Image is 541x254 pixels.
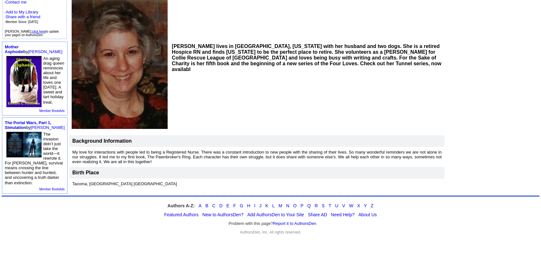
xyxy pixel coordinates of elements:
[286,203,289,208] a: N
[358,212,377,217] a: About Us
[254,203,255,208] a: I
[6,10,38,14] a: Add to My Library
[240,203,243,208] a: G
[342,203,345,208] a: V
[314,203,318,208] a: R
[205,203,208,208] a: B
[72,181,177,186] font: Tacoma, [GEOGRAPHIC_DATA] [GEOGRAPHIC_DATA]
[39,187,65,191] a: Member BookAds
[307,203,311,208] a: Q
[212,203,215,208] a: C
[168,203,195,208] strong: Authors A-Z:
[6,14,40,19] a: Share with a friend
[164,212,198,217] a: Featured Authors
[331,212,354,217] a: Need Help?
[259,203,261,208] a: J
[4,10,40,24] font: · · ·
[39,109,65,113] a: Member BookAds
[329,203,331,208] a: T
[247,203,250,208] a: H
[247,212,304,217] a: Add AuthorsDen to Your Site
[233,203,236,208] a: F
[322,203,325,208] a: S
[5,30,59,37] font: [PERSON_NAME], to update your pages on AuthorsDen.
[227,203,229,208] a: E
[72,138,132,144] b: Background Information
[5,44,24,54] a: Mother Asphodel
[203,212,243,217] a: New to AuthorsDen?
[371,203,374,208] a: Z
[219,203,222,208] a: D
[364,203,367,208] a: Y
[6,56,42,107] img: 74856.jpeg
[2,230,539,234] div: AuthorsDen, Inc. All rights reserved.
[293,203,297,208] a: O
[5,44,62,54] font: by
[273,221,316,226] a: Report it to AuthorsDen
[349,203,353,208] a: W
[5,120,65,130] font: by
[308,212,327,217] a: Share AD
[72,150,442,164] font: My love for interactions with people led to being a Registered Nurse. There was a constant introd...
[43,56,64,105] font: An aging drag queen reminisces about her life and loves one [DATE]. A sweet and tart holiday treat.
[229,221,316,226] font: Problem with this page?
[279,203,282,208] a: M
[5,120,51,130] a: The Portal Wars, Part 1, Simulation
[335,203,338,208] a: U
[6,132,42,157] img: 80652.jpg
[30,125,65,130] a: [PERSON_NAME]
[72,170,99,175] font: Birth Place
[272,203,275,208] a: L
[28,49,62,54] a: [PERSON_NAME]
[199,203,202,208] a: A
[6,20,38,24] font: Member Since: [DATE]
[172,44,441,72] b: [PERSON_NAME] lives in [GEOGRAPHIC_DATA], [US_STATE] with her husband and two dogs. She is a reti...
[300,203,303,208] a: P
[32,30,45,33] a: click here
[265,203,268,208] a: K
[357,203,360,208] a: X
